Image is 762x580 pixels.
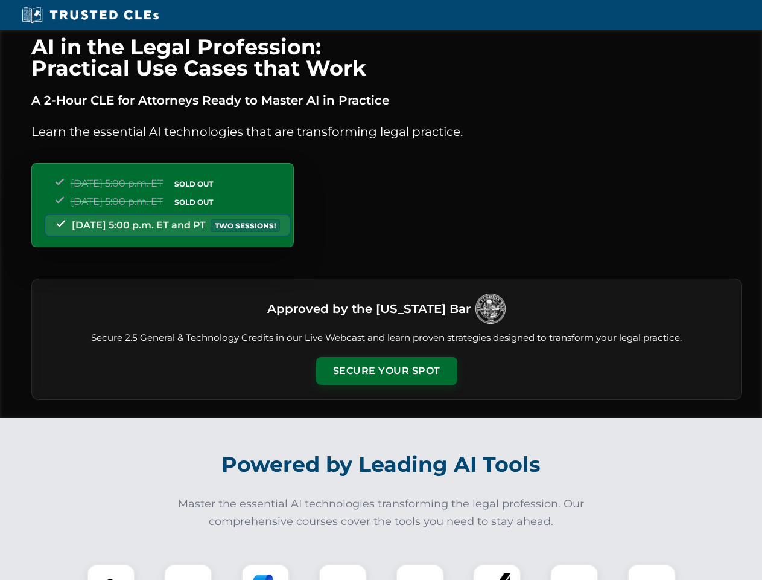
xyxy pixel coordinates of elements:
p: A 2-Hour CLE for Attorneys Ready to Master AI in Practice [31,91,742,110]
span: SOLD OUT [170,196,217,208]
span: [DATE] 5:00 p.m. ET [71,178,163,189]
p: Learn the essential AI technologies that are transforming legal practice. [31,122,742,141]
p: Master the essential AI technologies transforming the legal profession. Our comprehensive courses... [170,495,592,530]
button: Secure Your Spot [316,357,457,385]
p: Secure 2.5 General & Technology Credits in our Live Webcast and learn proven strategies designed ... [46,331,727,345]
h1: AI in the Legal Profession: Practical Use Cases that Work [31,36,742,79]
span: SOLD OUT [170,178,217,190]
img: Logo [475,294,506,324]
h3: Approved by the [US_STATE] Bar [267,298,471,320]
span: [DATE] 5:00 p.m. ET [71,196,163,207]
img: Trusted CLEs [18,6,162,24]
h2: Powered by Leading AI Tools [47,443,716,486]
